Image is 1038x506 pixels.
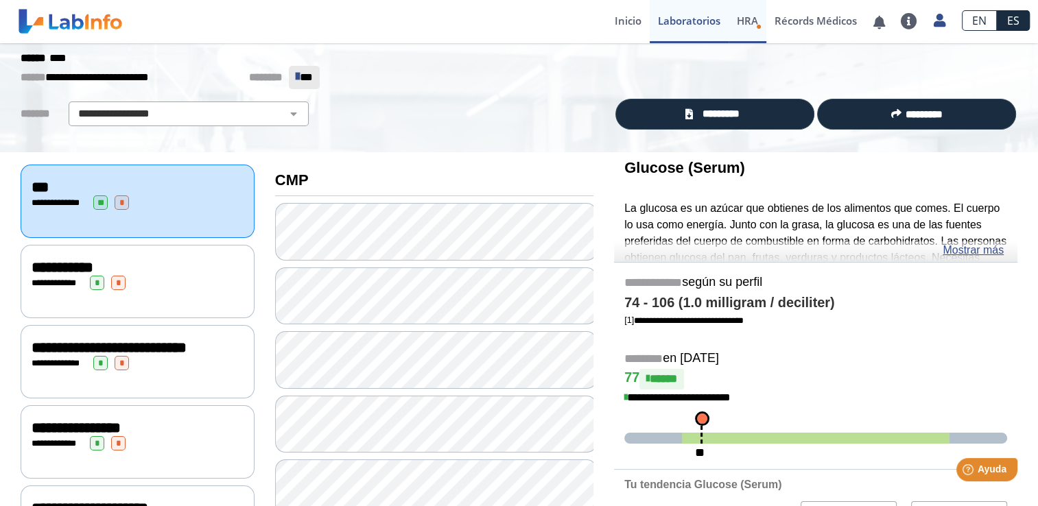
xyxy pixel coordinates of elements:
b: Tu tendencia Glucose (Serum) [624,479,781,490]
a: [1] [624,315,744,325]
span: HRA [737,14,758,27]
p: La glucosa es un azúcar que obtienes de los alimentos que comes. El cuerpo lo usa como energía. J... [624,200,1007,315]
b: CMP [275,171,309,189]
h4: 74 - 106 (1.0 milligram / deciliter) [624,295,1007,311]
h5: según su perfil [624,275,1007,291]
h4: 77 [624,369,1007,389]
a: Mostrar más [943,242,1004,258]
a: ES [997,10,1030,31]
a: EN [962,10,997,31]
iframe: Help widget launcher [916,453,1023,491]
h5: en [DATE] [624,351,1007,367]
b: Glucose (Serum) [624,159,745,176]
